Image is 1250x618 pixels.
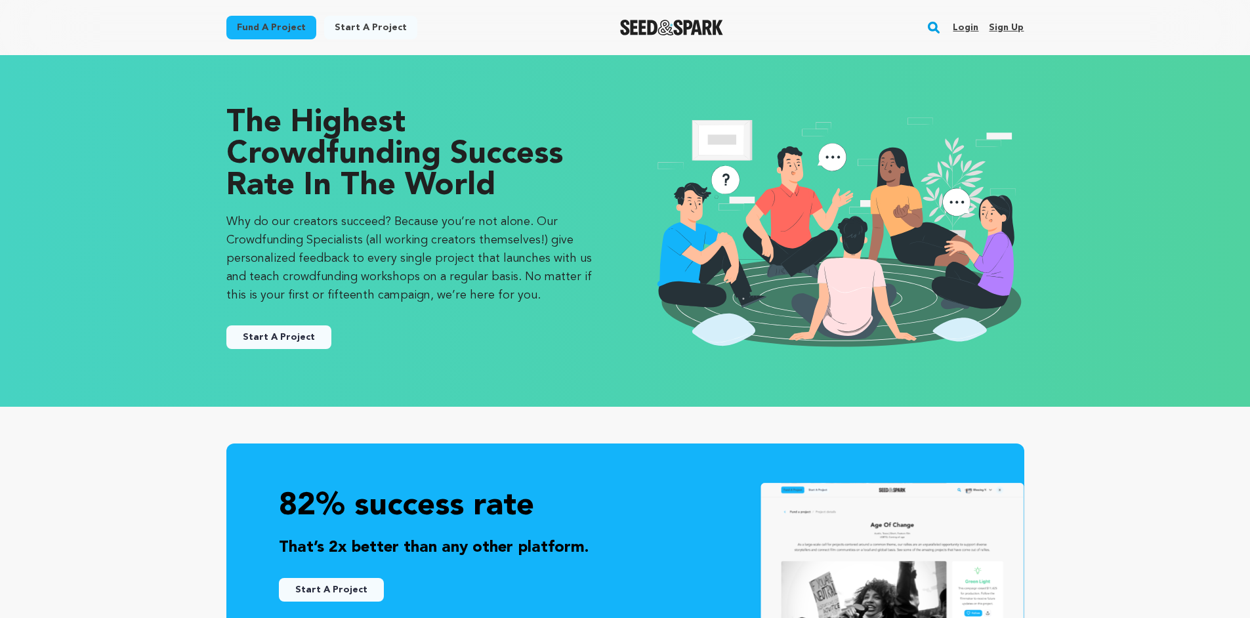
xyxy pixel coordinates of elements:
[620,20,723,35] a: Seed&Spark Homepage
[226,213,599,304] p: Why do our creators succeed? Because you’re not alone. Our Crowdfunding Specialists (all working ...
[324,16,417,39] a: Start a project
[226,108,599,202] p: The Highest Crowdfunding Success Rate in the World
[279,485,972,528] p: 82% success rate
[226,16,316,39] a: Fund a project
[953,17,978,38] a: Login
[652,108,1024,354] img: seedandspark start project illustration image
[279,536,972,560] p: That’s 2x better than any other platform.
[279,578,384,602] a: Start A Project
[620,20,723,35] img: Seed&Spark Logo Dark Mode
[989,17,1024,38] a: Sign up
[226,325,331,349] a: Start A Project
